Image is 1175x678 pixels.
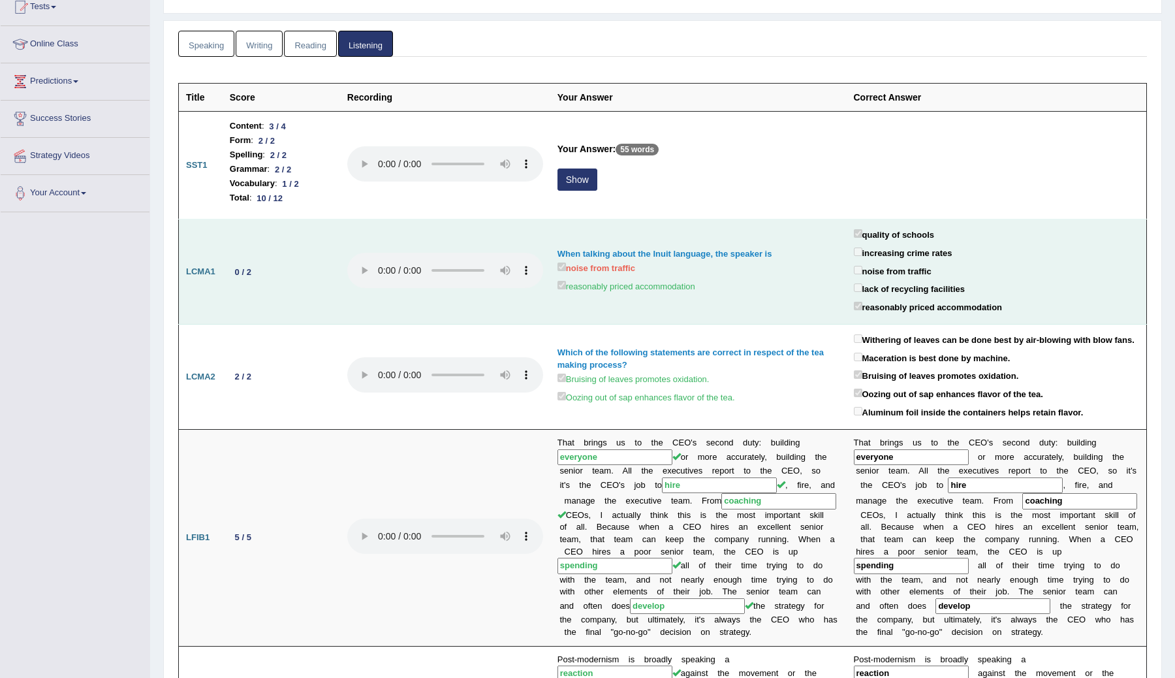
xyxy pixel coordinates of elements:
[854,370,862,379] input: Bruising of leaves promotes oxidation.
[178,31,234,57] a: Speaking
[1051,438,1056,447] b: y
[880,438,885,447] b: b
[990,466,995,476] b: e
[854,248,862,256] input: increasing crime rates
[1078,438,1080,447] b: l
[935,496,940,506] b: u
[854,353,862,361] input: Maceration is best done by machine.
[1025,438,1029,447] b: d
[888,438,890,447] b: i
[930,510,932,520] b: l
[1078,466,1084,476] b: C
[945,466,949,476] b: e
[1013,510,1018,520] b: h
[866,522,868,532] b: l
[1039,510,1044,520] b: o
[975,438,980,447] b: E
[1044,452,1049,462] b: a
[1016,438,1020,447] b: o
[926,496,931,506] b: e
[1115,510,1117,520] b: l
[969,438,975,447] b: C
[994,496,999,506] b: F
[1037,452,1041,462] b: u
[1063,480,1065,490] b: ,
[1120,452,1124,462] b: e
[616,144,659,155] p: 55 words
[911,510,916,520] b: c
[868,438,871,447] b: t
[975,496,982,506] b: m
[1085,452,1087,462] b: l
[928,510,930,520] b: l
[913,438,917,447] b: u
[284,31,336,57] a: Reading
[883,510,886,520] b: ,
[1001,496,1006,506] b: o
[1093,510,1095,520] b: t
[917,480,922,490] b: o
[265,148,292,162] div: 2 / 2
[879,510,884,520] b: s
[1009,452,1014,462] b: e
[854,227,935,242] label: quality of schools
[338,31,393,57] a: Listening
[230,133,333,148] li: :
[1077,480,1079,490] b: i
[965,496,969,506] b: e
[1112,466,1117,476] b: o
[230,176,275,191] b: Vocabulary
[917,496,922,506] b: e
[557,281,566,289] input: reasonably priced accommodation
[1113,510,1115,520] b: i
[1026,466,1028,476] b: r
[922,496,926,506] b: x
[872,496,877,506] b: a
[940,466,945,476] b: h
[876,466,879,476] b: r
[916,510,918,520] b: t
[1007,438,1011,447] b: e
[1039,438,1044,447] b: d
[1099,480,1103,490] b: a
[557,347,839,371] div: Which of the following statements are correct in respect of the tea making process?
[854,302,862,310] input: reasonably priced accommodation
[1067,438,1072,447] b: b
[1087,480,1089,490] b: ,
[1081,510,1084,520] b: t
[869,522,871,532] b: .
[854,281,965,296] label: lack of recycling facilities
[557,389,735,404] label: Oozing out of sap enhances flavor of the tea.
[557,248,839,261] div: When talking about the Inuit language, the speaker is
[1087,438,1091,447] b: n
[918,466,924,476] b: A
[854,449,969,466] input: blank
[1032,510,1039,520] b: m
[903,496,907,506] b: e
[1,138,149,170] a: Strategy Videos
[1108,466,1112,476] b: s
[982,496,984,506] b: .
[860,510,866,520] b: C
[721,493,836,509] input: blank
[230,265,257,279] div: 0 / 2
[1096,466,1099,476] b: ,
[1028,466,1031,476] b: t
[894,480,900,490] b: O
[1127,466,1129,476] b: i
[847,84,1147,112] th: Correct Answer
[923,510,928,520] b: a
[1052,452,1056,462] b: e
[1002,452,1007,462] b: o
[1020,438,1025,447] b: n
[968,466,973,476] b: e
[1040,466,1042,476] b: t
[995,452,1002,462] b: m
[1048,510,1050,520] b: t
[1076,438,1078,447] b: i
[1074,452,1078,462] b: b
[918,510,923,520] b: u
[980,510,982,520] b: i
[854,283,862,292] input: lack of recycling facilities
[253,134,280,148] div: 2 / 2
